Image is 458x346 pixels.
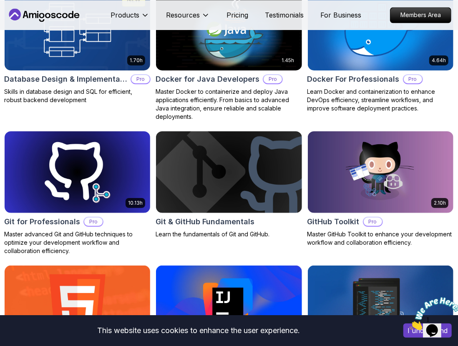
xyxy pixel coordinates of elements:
[3,3,55,36] img: Chat attention grabber
[4,131,151,255] a: Git for Professionals card10.13hGit for ProfessionalsProMaster advanced Git and GitHub techniques...
[390,7,451,23] a: Members Area
[434,200,446,206] p: 2.10h
[364,218,382,226] p: Pro
[166,10,210,27] button: Resources
[111,10,139,20] p: Products
[406,294,458,333] iframe: chat widget
[226,10,248,20] a: Pricing
[390,8,451,23] p: Members Area
[156,131,302,213] img: Git & GitHub Fundamentals card
[307,88,454,113] p: Learn Docker and containerization to enhance DevOps efficiency, streamline workflows, and improve...
[156,216,254,228] h2: Git & GitHub Fundamentals
[156,131,302,238] a: Git & GitHub Fundamentals cardGit & GitHub FundamentalsLearn the fundamentals of Git and GitHub.
[265,10,304,20] a: Testimonials
[307,230,454,247] p: Master GitHub Toolkit to enhance your development workflow and collaboration efficiency.
[307,73,400,85] h2: Docker For Professionals
[4,230,151,255] p: Master advanced Git and GitHub techniques to optimize your development workflow and collaboration...
[156,88,302,121] p: Master Docker to containerize and deploy Java applications efficiently. From basics to advanced J...
[5,131,150,213] img: Git for Professionals card
[166,10,200,20] p: Resources
[282,57,294,64] p: 1.45h
[432,57,446,64] p: 4.64h
[403,323,452,338] button: Accept cookies
[156,73,259,85] h2: Docker for Java Developers
[4,88,151,104] p: Skills in database design and SQL for efficient, robust backend development
[307,131,454,247] a: GitHub Toolkit card2.10hGitHub ToolkitProMaster GitHub Toolkit to enhance your development workfl...
[6,321,391,340] div: This website uses cookies to enhance the user experience.
[307,216,360,228] h2: GitHub Toolkit
[3,3,7,10] span: 1
[4,73,127,85] h2: Database Design & Implementation
[128,200,143,206] p: 10.13h
[320,10,361,20] a: For Business
[308,131,453,213] img: GitHub Toolkit card
[156,230,302,238] p: Learn the fundamentals of Git and GitHub.
[264,75,282,83] p: Pro
[130,57,143,64] p: 1.70h
[131,75,150,83] p: Pro
[84,218,103,226] p: Pro
[4,216,80,228] h2: Git for Professionals
[404,75,422,83] p: Pro
[111,10,149,27] button: Products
